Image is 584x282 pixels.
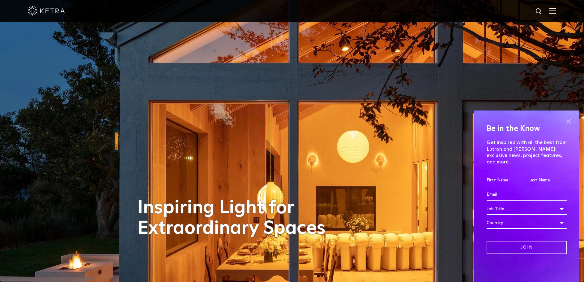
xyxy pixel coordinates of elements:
[138,198,339,239] h1: Inspiring Light for Extraordinary Spaces
[487,175,525,186] input: First Name
[487,217,567,229] div: Country
[487,203,567,215] div: Job Title
[487,140,567,165] p: Get inspired with all the best from Lutron and [PERSON_NAME]: exclusive news, project features, a...
[487,241,567,254] input: Join
[487,189,567,201] input: Email
[528,175,567,186] input: Last Name
[487,123,567,135] h4: Be in the Know
[549,8,556,14] img: Hamburger%20Nav.svg
[535,8,543,15] img: search icon
[28,6,65,15] img: ketra-logo-2019-white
